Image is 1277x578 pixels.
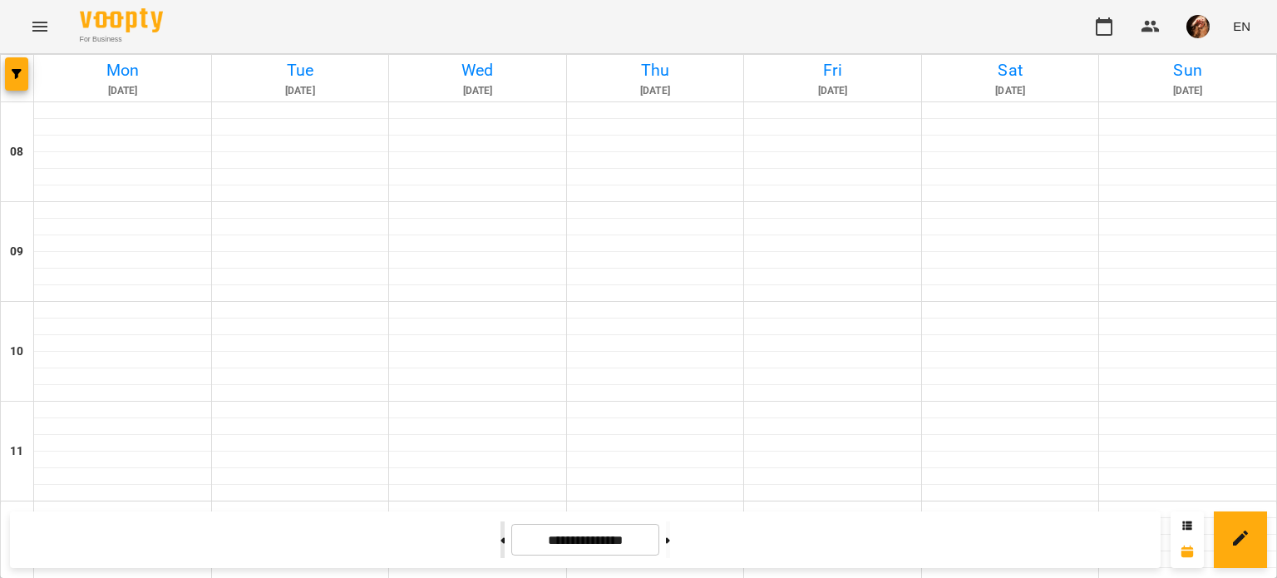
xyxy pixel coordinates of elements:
h6: Sun [1102,57,1274,83]
h6: [DATE] [569,83,742,99]
h6: [DATE] [1102,83,1274,99]
span: EN [1233,17,1250,35]
img: Voopty Logo [80,8,163,32]
h6: 10 [10,343,23,361]
h6: Thu [569,57,742,83]
h6: Wed [392,57,564,83]
h6: [DATE] [924,83,1097,99]
button: EN [1226,11,1257,42]
h6: [DATE] [214,83,387,99]
img: c8e0f8f11f5ebb5948ff4c20ade7ab01.jpg [1186,15,1210,38]
h6: Sat [924,57,1097,83]
h6: [DATE] [392,83,564,99]
h6: Mon [37,57,209,83]
h6: 08 [10,143,23,161]
h6: Tue [214,57,387,83]
h6: 09 [10,243,23,261]
h6: Fri [747,57,919,83]
span: For Business [80,34,163,45]
h6: 11 [10,442,23,461]
h6: [DATE] [37,83,209,99]
button: Menu [20,7,60,47]
h6: [DATE] [747,83,919,99]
